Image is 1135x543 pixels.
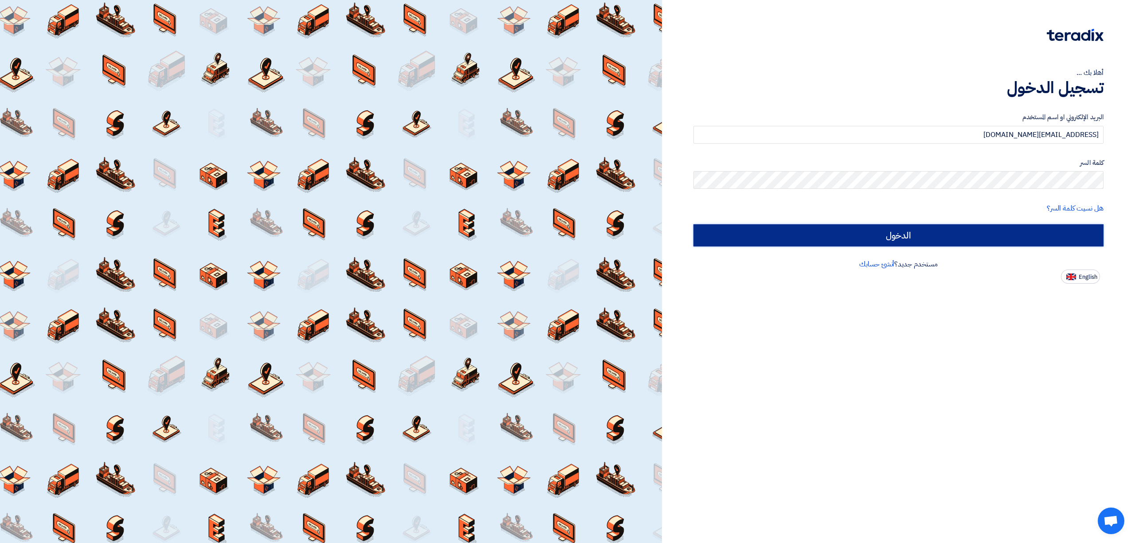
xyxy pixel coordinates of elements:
[1066,273,1076,280] img: en-US.png
[859,259,894,270] a: أنشئ حسابك
[693,78,1104,98] h1: تسجيل الدخول
[693,112,1104,122] label: البريد الإلكتروني او اسم المستخدم
[693,158,1104,168] label: كلمة السر
[1061,270,1100,284] button: English
[1079,274,1097,280] span: English
[1047,203,1104,214] a: هل نسيت كلمة السر؟
[693,224,1104,246] input: الدخول
[693,126,1104,144] input: أدخل بريد العمل الإلكتروني او اسم المستخدم الخاص بك ...
[693,67,1104,78] div: أهلا بك ...
[693,259,1104,270] div: مستخدم جديد؟
[1047,29,1104,41] img: Teradix logo
[1098,508,1124,534] a: Open chat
